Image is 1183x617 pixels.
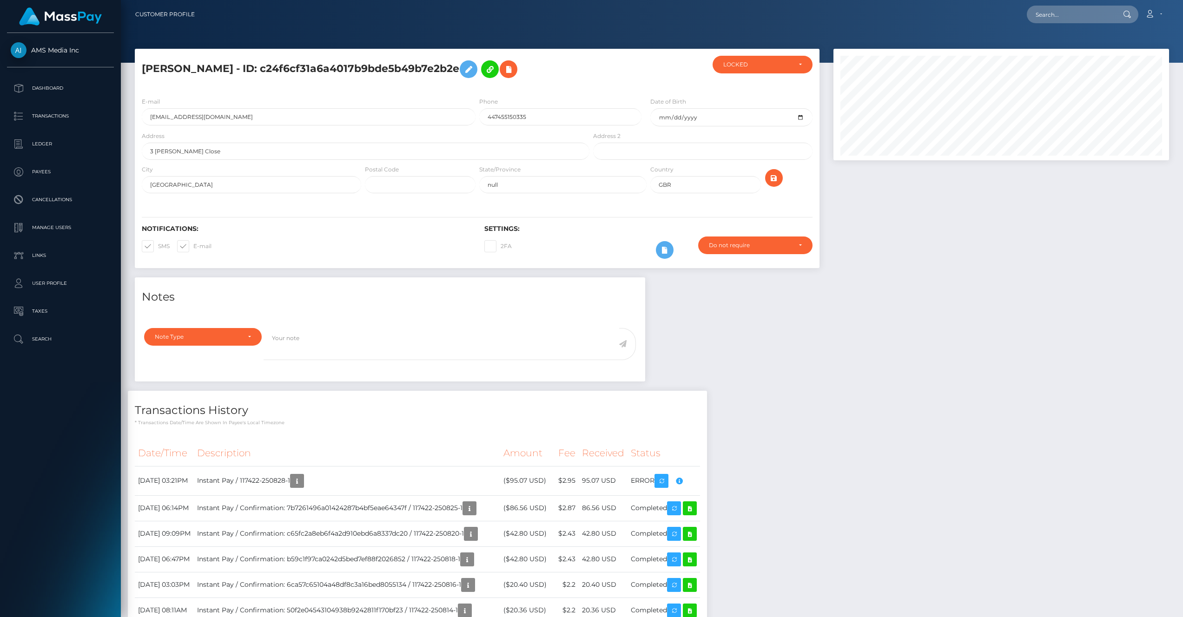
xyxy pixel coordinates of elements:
[11,304,110,318] p: Taxes
[142,98,160,106] label: E-mail
[142,165,153,174] label: City
[135,419,700,426] p: * Transactions date/time are shown in payee's local timezone
[11,332,110,346] p: Search
[142,289,638,305] h4: Notes
[142,132,165,140] label: Address
[177,240,211,252] label: E-mail
[579,466,628,495] td: 95.07 USD
[554,572,579,597] td: $2.2
[144,328,262,346] button: Note Type
[11,249,110,263] p: Links
[194,521,500,546] td: Instant Pay / Confirmation: c65fc2a8eb6f4a2d910ebd6a8337dc20 / 117422-250820-1
[142,56,584,83] h5: [PERSON_NAME] - ID: c24f6cf31a6a4017b9bde5b49b7e2b2e
[194,572,500,597] td: Instant Pay / Confirmation: 6ca57c65104a48df8c3a16bed8055134 / 117422-250816-1
[7,160,114,184] a: Payees
[579,572,628,597] td: 20.40 USD
[142,240,170,252] label: SMS
[554,440,579,466] th: Fee
[628,521,700,546] td: Completed
[11,165,110,179] p: Payees
[713,56,813,73] button: LOCKED
[628,440,700,466] th: Status
[19,7,102,26] img: MassPay Logo
[7,132,114,156] a: Ledger
[11,276,110,290] p: User Profile
[135,495,194,521] td: [DATE] 06:14PM
[723,61,792,68] div: LOCKED
[709,242,791,249] div: Do not require
[11,42,26,58] img: AMS Media Inc
[484,225,813,233] h6: Settings:
[135,466,194,495] td: [DATE] 03:21PM
[194,495,500,521] td: Instant Pay / Confirmation: 7b7261496a01424287b4bf5eae64347f / 117422-250825-1
[484,240,512,252] label: 2FA
[650,165,674,174] label: Country
[554,466,579,495] td: $2.95
[628,572,700,597] td: Completed
[500,440,554,466] th: Amount
[7,216,114,239] a: Manage Users
[554,495,579,521] td: $2.87
[11,137,110,151] p: Ledger
[7,77,114,100] a: Dashboard
[579,521,628,546] td: 42.80 USD
[155,333,240,341] div: Note Type
[7,105,114,128] a: Transactions
[194,546,500,572] td: Instant Pay / Confirmation: b59c1f97ca0242d5bed7ef88f2026852 / 117422-250818-1
[194,440,500,466] th: Description
[142,225,470,233] h6: Notifications:
[7,272,114,295] a: User Profile
[135,546,194,572] td: [DATE] 06:47PM
[11,221,110,235] p: Manage Users
[479,98,498,106] label: Phone
[500,495,554,521] td: ($86.56 USD)
[1027,6,1114,23] input: Search...
[579,546,628,572] td: 42.80 USD
[7,46,114,54] span: AMS Media Inc
[628,495,700,521] td: Completed
[579,440,628,466] th: Received
[11,109,110,123] p: Transactions
[135,521,194,546] td: [DATE] 09:09PM
[365,165,399,174] label: Postal Code
[500,572,554,597] td: ($20.40 USD)
[7,188,114,211] a: Cancellations
[135,5,195,24] a: Customer Profile
[628,466,700,495] td: ERROR
[698,236,813,254] button: Do not require
[500,546,554,572] td: ($42.80 USD)
[7,328,114,351] a: Search
[11,193,110,207] p: Cancellations
[650,98,686,106] label: Date of Birth
[7,244,114,267] a: Links
[593,132,621,140] label: Address 2
[579,495,628,521] td: 86.56 USD
[554,521,579,546] td: $2.43
[11,81,110,95] p: Dashboard
[500,466,554,495] td: ($95.07 USD)
[135,402,700,419] h4: Transactions History
[135,440,194,466] th: Date/Time
[194,466,500,495] td: Instant Pay / 117422-250828-1
[135,572,194,597] td: [DATE] 03:03PM
[628,546,700,572] td: Completed
[500,521,554,546] td: ($42.80 USD)
[479,165,521,174] label: State/Province
[7,300,114,323] a: Taxes
[554,546,579,572] td: $2.43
